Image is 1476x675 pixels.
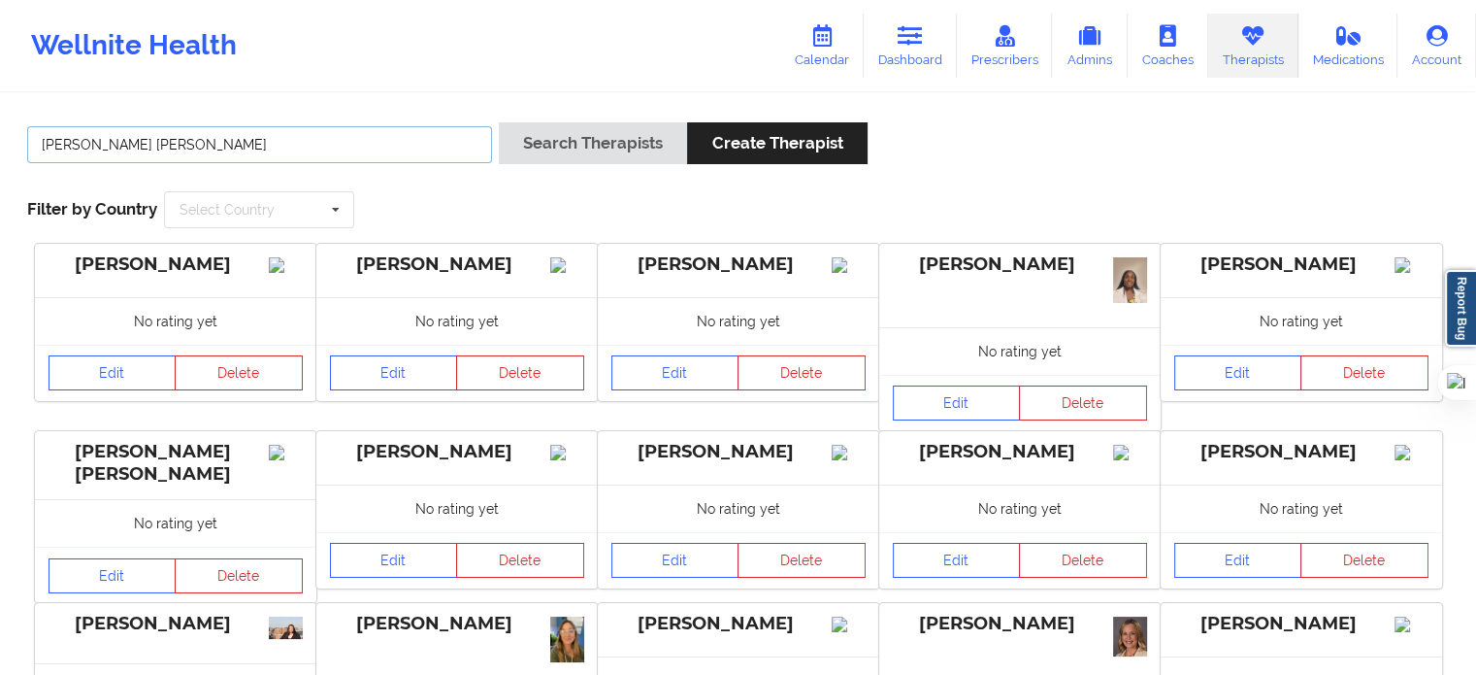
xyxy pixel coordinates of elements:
img: Image%2Fplaceholer-image.png [1394,257,1428,273]
a: Edit [1174,543,1302,578]
button: Delete [456,355,584,390]
img: Image%2Fplaceholer-image.png [550,257,584,273]
a: Edit [49,558,177,593]
img: Image%2Fplaceholer-image.png [1113,445,1147,460]
button: Delete [175,558,303,593]
img: Image%2Fplaceholer-image.png [269,257,303,273]
a: Dashboard [864,14,957,78]
img: 76ee8291-8f17-44e6-8fc5-4c7847326203_headshot.jpg [1113,617,1147,657]
img: Image%2Fplaceholer-image.png [832,257,866,273]
img: 56804b98-7a2f-4106-968d-f09fea9c123c_IMG_20250415_114551_(1).jpg [269,617,303,639]
a: Prescribers [957,14,1053,78]
div: No rating yet [598,485,879,532]
img: Image%2Fplaceholer-image.png [832,445,866,460]
img: Image%2Fplaceholer-image.png [1394,445,1428,460]
button: Delete [738,355,866,390]
div: No rating yet [879,327,1161,375]
a: Admins [1052,14,1128,78]
div: No rating yet [316,297,598,345]
img: Image%2Fplaceholer-image.png [550,445,584,460]
img: Image%2Fplaceholer-image.png [1394,617,1428,632]
div: No rating yet [316,485,598,532]
button: Delete [456,543,584,578]
div: [PERSON_NAME] [611,253,866,276]
button: Create Therapist [687,122,867,164]
div: No rating yet [1161,297,1442,345]
div: [PERSON_NAME] [49,253,303,276]
a: Calendar [780,14,864,78]
button: Search Therapists [499,122,687,164]
button: Delete [175,355,303,390]
a: Edit [1174,355,1302,390]
img: Image%2Fplaceholer-image.png [832,617,866,632]
div: [PERSON_NAME] [1174,613,1428,635]
img: e7099212-b01d-455a-9d9f-c09e9b7c51eb_IMG_2823.jpeg [550,617,584,662]
a: Coaches [1128,14,1208,78]
a: Edit [330,543,458,578]
div: No rating yet [1161,485,1442,532]
a: Edit [893,386,1021,421]
div: [PERSON_NAME] [330,441,584,463]
div: No rating yet [879,485,1161,532]
img: 6d848580-6d87-4268-ae6d-cc21127a4ff5_20250626_005658.jpg [1113,257,1147,303]
div: [PERSON_NAME] [611,441,866,463]
div: [PERSON_NAME] [330,613,584,635]
a: Account [1397,14,1476,78]
a: Edit [893,543,1021,578]
a: Report Bug [1445,270,1476,347]
img: Image%2Fplaceholer-image.png [269,445,303,460]
div: [PERSON_NAME] [PERSON_NAME] [49,441,303,486]
button: Delete [1019,543,1147,578]
div: [PERSON_NAME] [611,613,866,635]
div: [PERSON_NAME] [893,253,1147,276]
a: Edit [330,355,458,390]
div: [PERSON_NAME] [893,441,1147,463]
button: Delete [1019,386,1147,421]
div: [PERSON_NAME] [330,253,584,276]
div: [PERSON_NAME] [1174,253,1428,276]
a: Edit [611,543,739,578]
input: Search Keywords [27,126,492,163]
div: [PERSON_NAME] [1174,441,1428,463]
div: No rating yet [35,499,316,547]
a: Medications [1298,14,1398,78]
div: [PERSON_NAME] [49,613,303,635]
a: Therapists [1208,14,1298,78]
div: Select Country [180,203,275,217]
div: No rating yet [35,297,316,345]
a: Edit [611,355,739,390]
div: [PERSON_NAME] [893,613,1147,635]
button: Delete [738,543,866,578]
div: No rating yet [598,297,879,345]
button: Delete [1300,543,1428,578]
span: Filter by Country [27,199,157,219]
button: Delete [1300,355,1428,390]
a: Edit [49,355,177,390]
